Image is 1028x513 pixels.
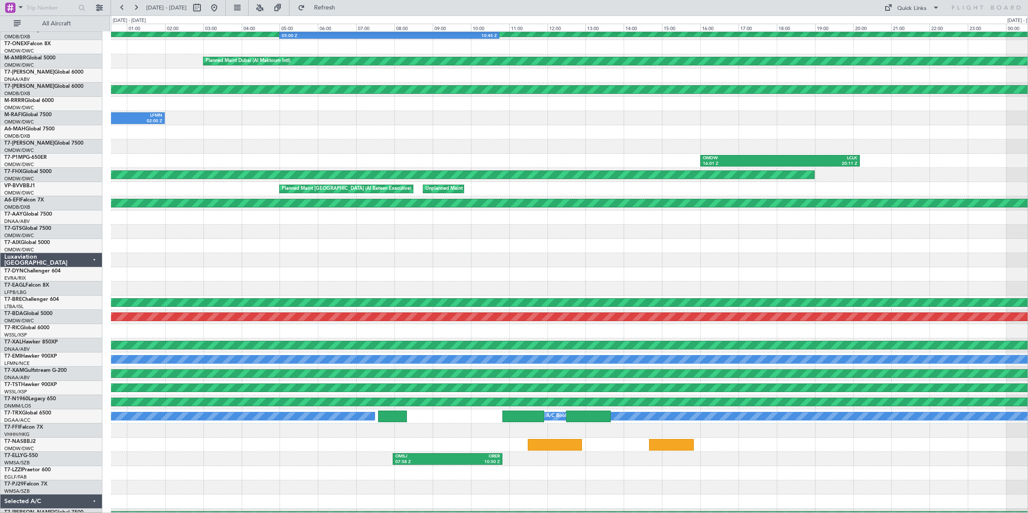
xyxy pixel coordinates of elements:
a: OMDB/DXB [4,90,30,97]
span: T7-EAGL [4,283,25,288]
span: T7-BDA [4,311,23,316]
div: 20:11 Z [780,161,857,167]
a: OMDW/DWC [4,105,34,111]
span: A6-MAH [4,127,25,132]
div: 05:00 [280,24,318,31]
div: 09:00 [433,24,471,31]
div: OMSJ [395,454,448,460]
a: OMDW/DWC [4,190,34,196]
a: A6-MAHGlobal 7500 [4,127,55,132]
a: OMDW/DWC [4,119,34,125]
div: 03:00 [203,24,242,31]
a: T7-NASBBJ2 [4,439,36,444]
span: M-AMBR [4,56,26,61]
span: T7-NAS [4,439,23,444]
a: LFMN/NCE [4,360,30,367]
a: DNAA/ABV [4,218,30,225]
a: T7-[PERSON_NAME]Global 7500 [4,141,83,146]
div: 16:01 Z [703,161,780,167]
span: T7-EMI [4,354,21,359]
a: T7-GTSGlobal 7500 [4,226,51,231]
span: M-RAFI [4,112,22,117]
a: T7-[PERSON_NAME]Global 6000 [4,84,83,89]
span: VP-BVV [4,183,23,189]
a: OMDB/DXB [4,204,30,210]
div: [DATE] - [DATE] [113,17,146,25]
button: Quick Links [880,1,944,15]
span: All Aircraft [22,21,91,27]
div: 07:58 Z [395,459,448,465]
span: T7-XAL [4,340,22,345]
div: 18:00 [777,24,815,31]
a: DNAA/ABV [4,76,30,83]
a: OMDB/DXB [4,133,30,139]
div: Planned Maint Dubai (Al Maktoum Intl) [206,55,290,68]
span: T7-P1MP [4,155,26,160]
div: 13:00 [585,24,624,31]
div: A/C Booked [546,410,573,423]
div: OMDW [703,155,780,161]
a: T7-TSTHawker 900XP [4,382,57,387]
span: T7-BRE [4,297,22,302]
span: T7-FHX [4,169,22,174]
a: T7-AIXGlobal 5000 [4,240,50,245]
a: M-RAFIGlobal 7500 [4,112,52,117]
a: T7-ONEXFalcon 8X [4,41,51,46]
span: T7-FFI [4,425,19,430]
a: T7-TRXGlobal 6500 [4,411,51,416]
div: 21:00 [891,24,930,31]
span: T7-ELLY [4,453,23,458]
div: 23:00 [968,24,1006,31]
div: 07:00 [356,24,394,31]
a: A6-EFIFalcon 7X [4,198,44,203]
div: 05:00 Z [282,33,389,39]
span: T7-TST [4,382,21,387]
span: T7-[PERSON_NAME] [4,70,54,75]
a: T7-DYNChallenger 604 [4,269,61,274]
a: M-AMBRGlobal 5000 [4,56,55,61]
a: OMDW/DWC [4,318,34,324]
a: OMDW/DWC [4,147,34,154]
a: T7-BDAGlobal 5000 [4,311,52,316]
button: All Aircraft [9,17,93,31]
a: T7-AAYGlobal 7500 [4,212,52,217]
a: OMDW/DWC [4,445,34,452]
span: T7-XAM [4,368,24,373]
a: OMDW/DWC [4,176,34,182]
div: 08:00 [394,24,433,31]
a: OMDW/DWC [4,232,34,239]
span: T7-TRX [4,411,22,416]
span: A6-EFI [4,198,20,203]
a: T7-ELLYG-550 [4,453,38,458]
span: T7-AIX [4,240,21,245]
span: T7-GTS [4,226,22,231]
div: Unplanned Maint [GEOGRAPHIC_DATA] (Al Bateen Executive) [425,182,561,195]
a: DNAA/ABV [4,346,30,352]
a: LFPB/LBG [4,289,27,296]
span: T7-N1960 [4,396,28,402]
a: T7-FHXGlobal 5000 [4,169,52,174]
a: DNMM/LOS [4,403,31,409]
a: WSSL/XSP [4,389,27,395]
span: T7-[PERSON_NAME] [4,141,54,146]
div: 16:00 [700,24,739,31]
span: T7-RIC [4,325,20,331]
div: 17:00 [739,24,777,31]
div: 11:00 [509,24,548,31]
div: 22:00 [930,24,968,31]
div: Quick Links [897,4,926,13]
span: T7-DYN [4,269,24,274]
a: OMDB/DXB [4,34,30,40]
a: T7-XAMGulfstream G-200 [4,368,67,373]
a: WMSA/SZB [4,460,30,466]
a: T7-EMIHawker 900XP [4,354,57,359]
span: T7-AAY [4,212,23,217]
a: OMDW/DWC [4,247,34,253]
div: ORER [448,454,500,460]
span: [DATE] - [DATE] [146,4,187,12]
a: T7-EAGLFalcon 8X [4,283,49,288]
a: T7-LZZIPraetor 600 [4,467,51,473]
a: EVRA/RIX [4,275,26,281]
a: EGLF/FAB [4,474,27,480]
div: 04:00 [242,24,280,31]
